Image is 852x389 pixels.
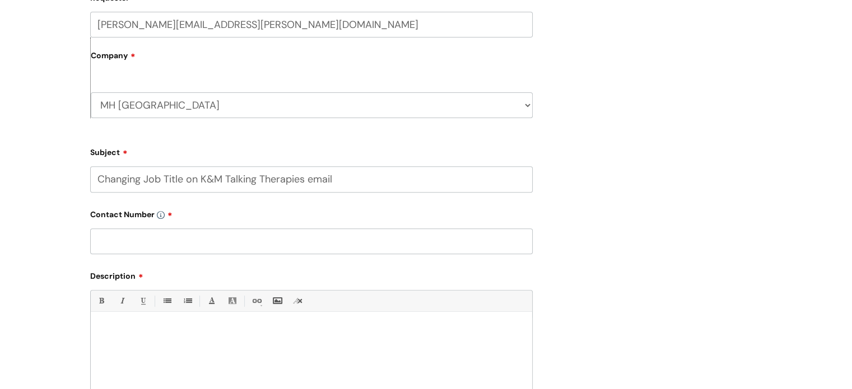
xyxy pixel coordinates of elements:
a: 1. Ordered List (Ctrl-Shift-8) [180,294,194,308]
a: Remove formatting (Ctrl-\) [291,294,305,308]
label: Contact Number [90,206,533,219]
a: • Unordered List (Ctrl-Shift-7) [160,294,174,308]
label: Company [91,47,533,72]
label: Subject [90,144,533,157]
a: Link [249,294,263,308]
img: info-icon.svg [157,211,165,219]
a: Underline(Ctrl-U) [136,294,150,308]
a: Back Color [225,294,239,308]
a: Insert Image... [270,294,284,308]
a: Font Color [204,294,218,308]
a: Bold (Ctrl-B) [94,294,108,308]
a: Italic (Ctrl-I) [115,294,129,308]
label: Description [90,268,533,281]
input: Email [90,12,533,38]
